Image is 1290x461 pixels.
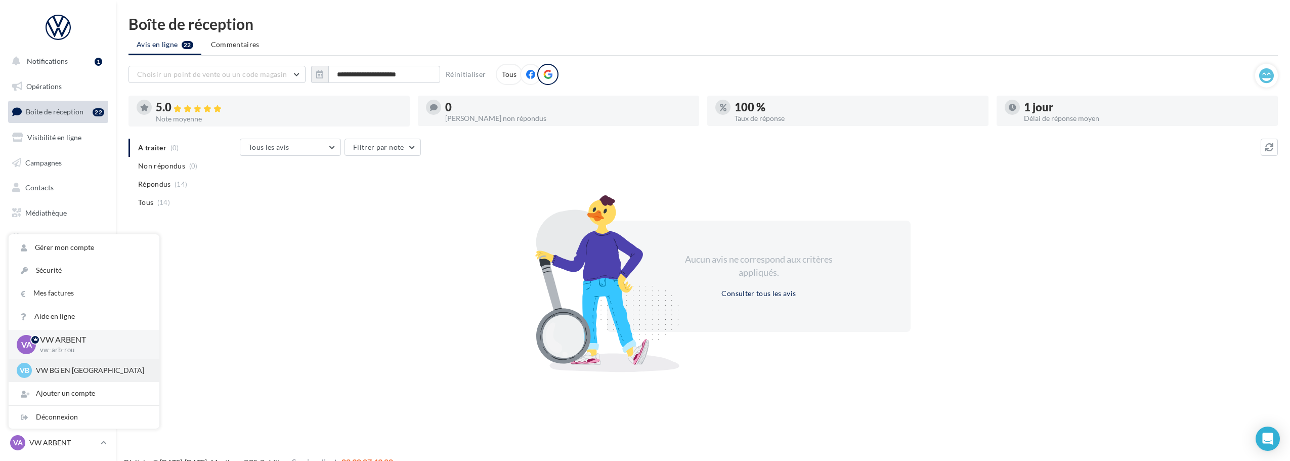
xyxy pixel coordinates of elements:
span: (0) [189,162,198,170]
button: Filtrer par note [345,139,421,156]
a: Mes factures [9,282,159,305]
div: Tous [496,64,523,85]
div: Boîte de réception [128,16,1278,31]
div: 22 [93,108,104,116]
span: Médiathèque [25,208,67,217]
div: Open Intercom Messenger [1256,427,1280,451]
div: 1 [95,58,102,66]
span: (14) [157,198,170,206]
button: Consulter tous les avis [717,287,800,300]
p: VW ARBENT [29,438,97,448]
p: VW BG EN [GEOGRAPHIC_DATA] [36,365,147,375]
span: Commentaires [211,39,260,50]
span: VA [21,339,32,350]
span: Tous les avis [248,143,289,151]
div: 1 jour [1024,102,1270,113]
a: Opérations [6,76,110,97]
button: Notifications 1 [6,51,106,72]
span: Opérations [26,82,62,91]
span: Répondus [138,179,171,189]
a: Calendrier [6,228,110,249]
span: Non répondus [138,161,185,171]
button: Réinitialiser [442,68,490,80]
span: Notifications [27,57,68,65]
span: Campagnes [25,158,62,166]
a: VA VW ARBENT [8,433,108,452]
span: Visibilité en ligne [27,133,81,142]
a: Sécurité [9,259,159,282]
a: Visibilité en ligne [6,127,110,148]
span: Contacts [25,183,54,192]
div: 0 [445,102,691,113]
div: Taux de réponse [735,115,980,122]
div: [PERSON_NAME] non répondus [445,115,691,122]
div: 100 % [735,102,980,113]
span: Tous [138,197,153,207]
div: Délai de réponse moyen [1024,115,1270,122]
a: Campagnes [6,152,110,174]
span: (14) [175,180,187,188]
div: 5.0 [156,102,402,113]
button: Choisir un point de vente ou un code magasin [128,66,306,83]
a: Boîte de réception22 [6,101,110,122]
div: Ajouter un compte [9,382,159,405]
a: Aide en ligne [9,305,159,328]
a: ASSETS PERSONNALISABLES [6,253,110,282]
p: vw-arb-rou [40,346,143,355]
span: Choisir un point de vente ou un code magasin [137,70,287,78]
button: Tous les avis [240,139,341,156]
a: Gérer mon compte [9,236,159,259]
a: Contacts [6,177,110,198]
div: Note moyenne [156,115,402,122]
span: Boîte de réception [26,107,83,116]
a: Médiathèque [6,202,110,224]
div: Déconnexion [9,406,159,429]
p: VW ARBENT [40,334,143,346]
div: Aucun avis ne correspond aux critères appliqués. [672,253,846,279]
span: VB [20,365,29,375]
span: VA [13,438,23,448]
